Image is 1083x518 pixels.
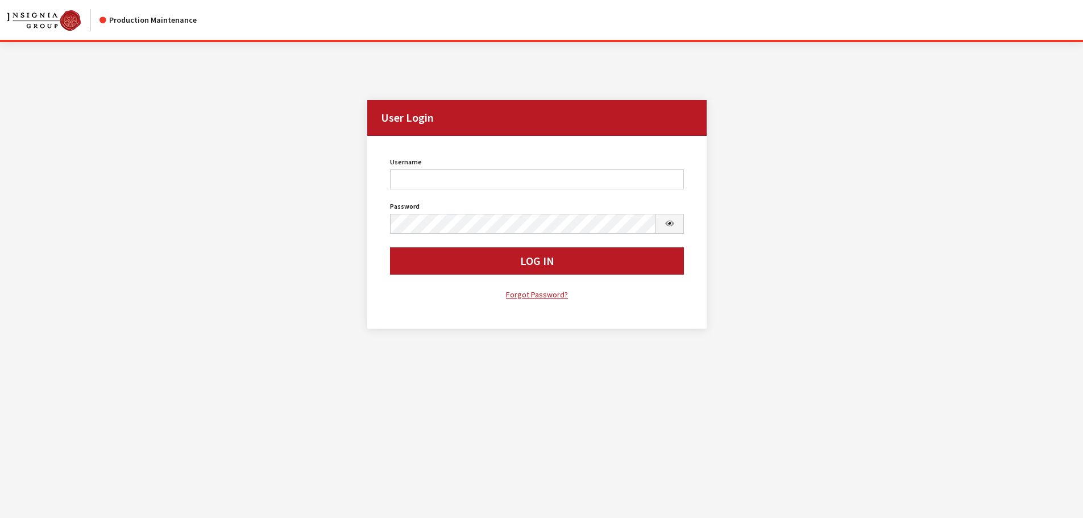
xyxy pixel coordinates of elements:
label: Username [390,157,422,167]
a: Insignia Group logo [7,9,99,31]
button: Log In [390,247,684,275]
label: Password [390,201,420,212]
div: Production Maintenance [99,14,197,26]
a: Forgot Password? [390,288,684,301]
h2: User Login [367,100,707,136]
button: Show Password [655,214,684,234]
img: Catalog Maintenance [7,10,81,31]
